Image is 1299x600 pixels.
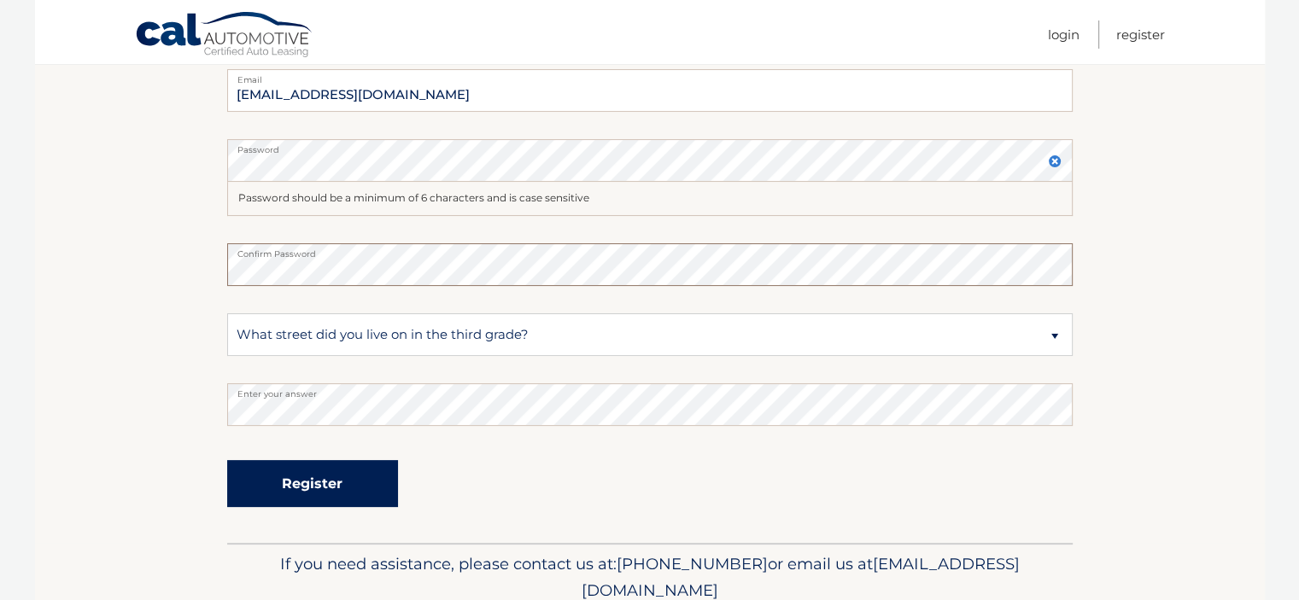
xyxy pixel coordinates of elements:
[1048,154,1062,168] img: close.svg
[227,243,1073,257] label: Confirm Password
[135,11,314,61] a: Cal Automotive
[227,69,1073,83] label: Email
[227,69,1073,112] input: Email
[227,383,1073,397] label: Enter your answer
[1048,20,1080,49] a: Login
[227,460,398,507] button: Register
[1116,20,1165,49] a: Register
[617,554,768,574] span: [PHONE_NUMBER]
[227,139,1073,153] label: Password
[227,182,1073,216] div: Password should be a minimum of 6 characters and is case sensitive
